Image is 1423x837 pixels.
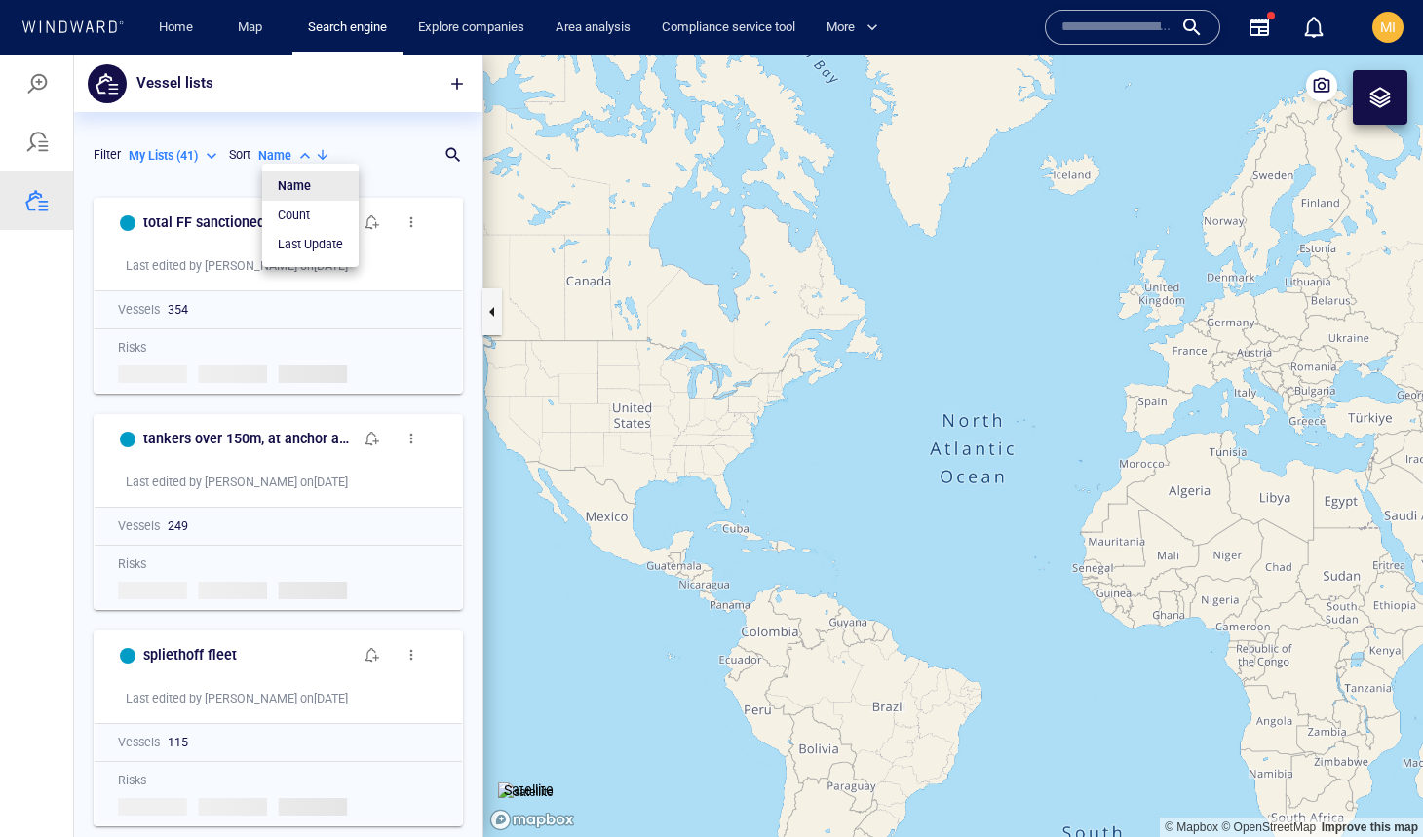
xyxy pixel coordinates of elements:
[1368,8,1407,47] button: MI
[548,11,638,45] a: Area analysis
[1302,16,1326,39] div: Notification center
[230,11,277,45] a: Map
[819,11,895,45] button: More
[278,152,310,170] p: Count
[278,123,311,140] p: Name
[222,11,285,45] button: Map
[144,11,207,45] button: Home
[1380,19,1396,35] span: MI
[654,11,803,45] a: Compliance service tool
[1340,749,1408,822] iframe: Chat
[278,181,343,199] p: Last Update
[827,17,878,39] span: More
[300,11,395,45] a: Search engine
[151,11,201,45] a: Home
[410,11,532,45] a: Explore companies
